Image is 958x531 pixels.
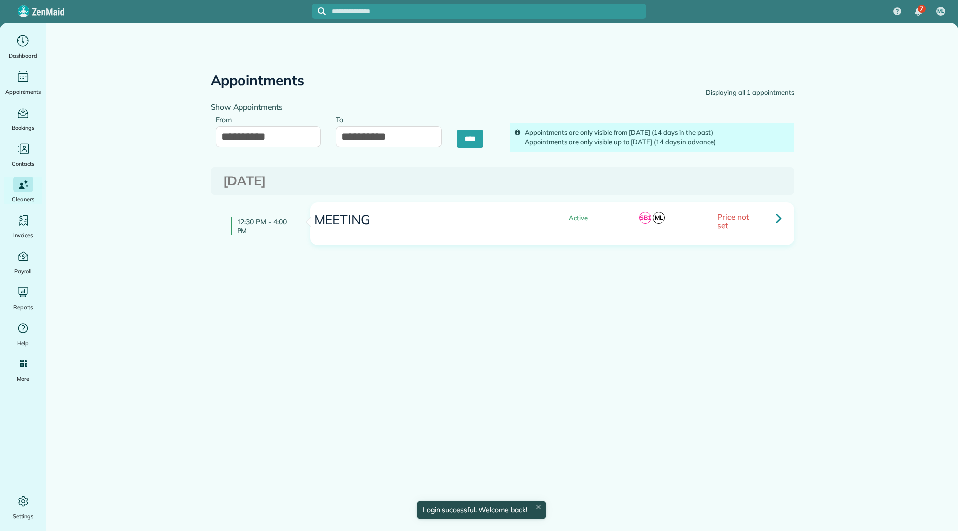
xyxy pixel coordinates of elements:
[12,194,34,204] span: Cleaners
[14,266,32,276] span: Payroll
[231,217,295,235] h4: 12:30 PM - 4:00 PM
[4,212,42,240] a: Invoices
[17,338,29,348] span: Help
[416,501,546,519] div: Login successful. Welcome back!
[718,212,749,230] span: Price not set
[4,33,42,61] a: Dashboard
[223,174,782,188] h3: [DATE]
[920,5,923,13] span: 7
[4,177,42,204] a: Cleaners
[17,374,29,384] span: More
[4,248,42,276] a: Payroll
[312,7,326,15] button: Focus search
[13,511,34,521] span: Settings
[525,128,789,138] div: Appointments are only visible from [DATE] (14 days in the past)
[4,320,42,348] a: Help
[639,212,651,224] span: SB1
[216,110,237,128] label: From
[908,1,929,23] div: 7 unread notifications
[4,284,42,312] a: Reports
[211,103,495,111] h4: Show Appointments
[318,7,326,15] svg: Focus search
[653,212,665,224] span: ML
[4,105,42,133] a: Bookings
[313,213,534,227] h3: MEETING
[211,73,305,88] h2: Appointments
[706,88,794,98] div: Displaying all 1 appointments
[4,493,42,521] a: Settings
[4,141,42,169] a: Contacts
[5,87,41,97] span: Appointments
[13,302,33,312] span: Reports
[13,230,33,240] span: Invoices
[4,69,42,97] a: Appointments
[336,110,348,128] label: To
[12,159,34,169] span: Contacts
[9,51,37,61] span: Dashboard
[525,137,789,147] div: Appointments are only visible up to [DATE] (14 days in advance)
[561,215,588,221] span: Active
[937,7,945,15] span: ML
[12,123,35,133] span: Bookings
